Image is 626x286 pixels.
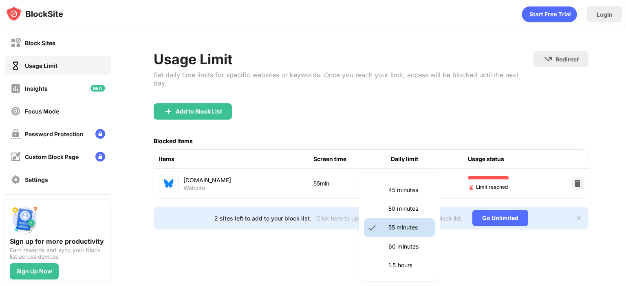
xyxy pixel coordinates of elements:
p: 50 minutes [388,204,430,213]
p: 60 minutes [388,242,430,251]
p: 45 minutes [388,186,430,194]
p: 55 minutes [388,223,430,232]
p: 1.5 hours [388,261,430,270]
